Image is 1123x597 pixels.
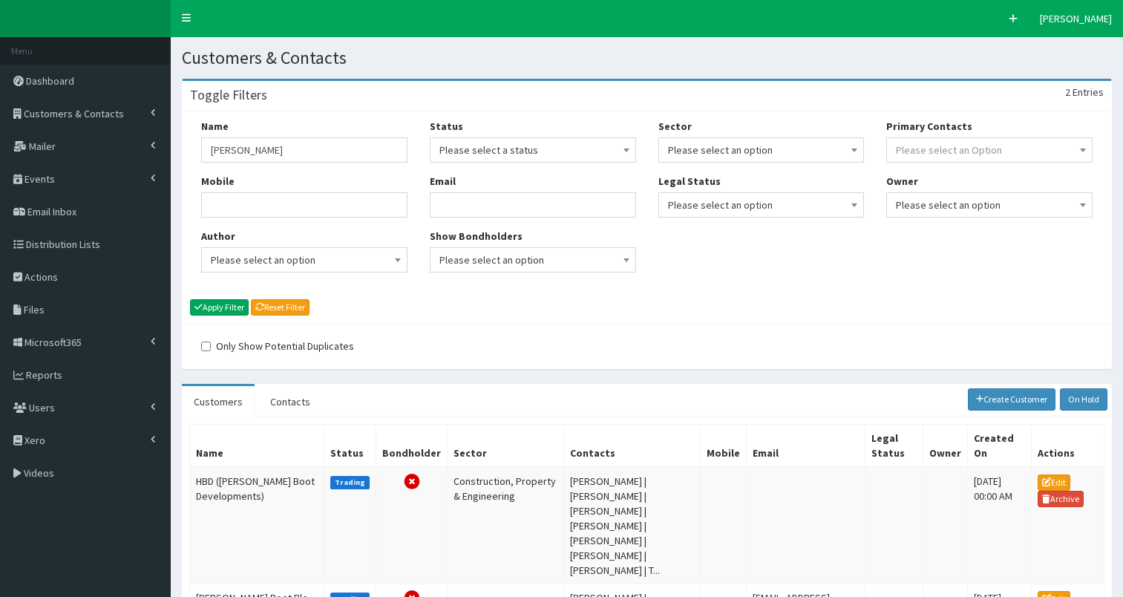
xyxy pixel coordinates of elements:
th: Contacts [563,424,701,467]
span: Please select an option [658,192,865,218]
h1: Customers & Contacts [182,48,1112,68]
label: Name [201,119,229,134]
td: [PERSON_NAME] | [PERSON_NAME] | [PERSON_NAME] | [PERSON_NAME] | [PERSON_NAME] | [PERSON_NAME] | [... [563,467,701,584]
th: Created On [967,424,1031,467]
th: Email [747,424,865,467]
h3: Toggle Filters [190,88,267,102]
th: Mobile [701,424,747,467]
label: Sector [658,119,692,134]
span: Please select a status [439,140,626,160]
span: Email Inbox [27,205,76,218]
label: Legal Status [658,174,721,189]
a: On Hold [1060,388,1107,411]
span: Mailer [29,140,56,153]
span: Videos [24,466,54,480]
th: Name [190,424,324,467]
a: Customers [182,386,255,417]
button: Apply Filter [190,299,249,316]
span: Entries [1073,85,1104,99]
span: Please select an Option [896,143,1002,157]
th: Sector [448,424,563,467]
label: Status [430,119,463,134]
span: Please select an option [668,140,855,160]
label: Mobile [201,174,235,189]
td: [DATE] 00:00 AM [967,467,1031,584]
td: Construction, Property & Engineering [448,467,563,584]
span: Please select an option [658,137,865,163]
a: Archive [1038,491,1084,507]
td: HBD ([PERSON_NAME] Boot Developments) [190,467,324,584]
th: Owner [923,424,967,467]
span: Please select an option [886,192,1093,218]
label: Show Bondholders [430,229,523,244]
label: Trading [330,476,370,489]
span: Actions [24,270,58,284]
span: Dashboard [26,74,74,88]
span: Please select an option [430,247,636,273]
span: 2 [1065,85,1070,99]
span: Files [24,303,45,316]
span: Users [29,401,55,414]
span: Please select an option [668,195,855,215]
th: Status [324,424,376,467]
label: Only Show Potential Duplicates [201,339,354,353]
label: Author [201,229,235,244]
a: Reset Filter [251,299,310,316]
span: Xero [24,434,45,447]
span: Please select an option [211,249,398,270]
input: Only Show Potential Duplicates [201,342,211,351]
span: Microsoft365 [24,336,82,349]
span: Please select an option [201,247,407,273]
a: Edit [1038,474,1070,491]
th: Bondholder [376,424,448,467]
span: Customers & Contacts [24,107,124,120]
a: Contacts [258,386,322,417]
span: Events [24,172,55,186]
label: Email [430,174,456,189]
span: Reports [26,368,62,382]
th: Legal Status [865,424,923,467]
span: Distribution Lists [26,238,100,251]
span: Please select an option [896,195,1083,215]
span: Please select a status [430,137,636,163]
label: Owner [886,174,918,189]
span: Please select an option [439,249,626,270]
span: [PERSON_NAME] [1040,12,1112,25]
label: Primary Contacts [886,119,972,134]
th: Actions [1032,424,1104,467]
a: Create Customer [968,388,1056,411]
